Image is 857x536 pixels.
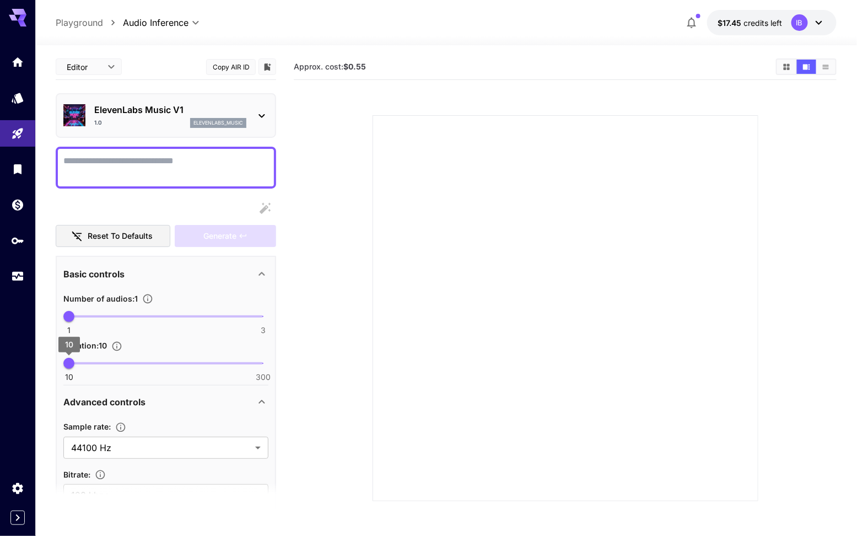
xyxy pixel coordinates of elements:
[193,119,243,127] p: elevenlabs_music
[11,234,24,248] div: API Keys
[56,16,103,29] a: Playground
[10,511,25,525] button: Expand sidebar
[63,294,138,303] span: Number of audios : 1
[776,58,837,75] div: Show media in grid viewShow media in video viewShow media in list view
[63,395,145,409] p: Advanced controls
[63,341,107,350] span: Duration : 10
[11,55,24,69] div: Home
[56,16,123,29] nav: breadcrumb
[777,60,796,74] button: Show media in grid view
[63,99,268,132] div: ElevenLabs Music V11.0elevenlabs_music
[294,62,366,71] span: Approx. cost:
[791,14,808,31] div: IB
[343,62,366,71] b: $0.55
[718,18,744,28] span: $17.45
[65,372,73,383] span: 10
[744,18,783,28] span: credits left
[11,127,24,141] div: Playground
[111,422,131,433] button: The sample rate of the generated audio in Hz (samples per second). Higher sample rates capture mo...
[707,10,837,35] button: $17.4527IB
[11,270,24,283] div: Usage
[138,293,158,304] button: Specify how many audios to generate in a single request. Each audio generation will be charged se...
[11,91,24,105] div: Models
[107,341,127,352] button: Specify the duration of each audio in seconds.
[67,325,71,336] span: 1
[56,225,170,248] button: Reset to defaults
[67,61,101,73] span: Editor
[63,267,125,281] p: Basic controls
[262,60,272,73] button: Add to library
[63,261,268,287] div: Basic controls
[123,16,188,29] span: Audio Inference
[63,389,268,415] div: Advanced controls
[718,17,783,29] div: $17.4527
[11,162,24,176] div: Library
[90,469,110,480] button: The bitrate of the generated audio in kbps (kilobits per second). Higher bitrates result in bette...
[11,198,24,212] div: Wallet
[94,103,246,116] p: ElevenLabs Music V1
[206,59,256,75] button: Copy AIR ID
[63,422,111,431] span: Sample rate :
[63,470,90,479] span: Bitrate :
[11,481,24,495] div: Settings
[71,441,251,454] span: 44100 Hz
[94,119,102,127] p: 1.0
[256,372,271,383] span: 300
[65,340,73,349] span: 10
[261,325,266,336] span: 3
[816,60,836,74] button: Show media in list view
[797,60,816,74] button: Show media in video view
